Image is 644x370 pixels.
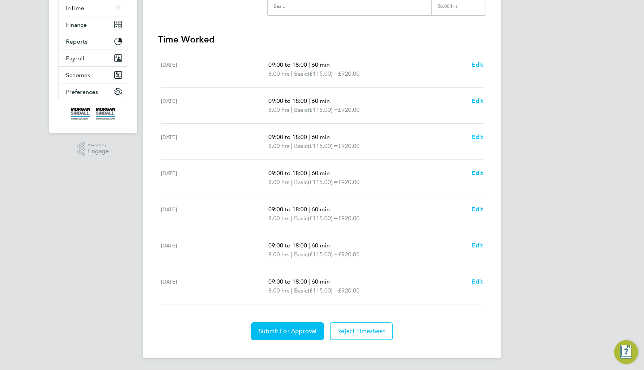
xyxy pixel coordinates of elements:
[312,278,330,285] span: 60 min
[158,34,486,45] h3: Time Worked
[268,215,290,222] span: 8.00 hrs
[268,242,307,249] span: 09:00 to 18:00
[88,142,109,148] span: Powered by
[161,241,268,259] div: [DATE]
[308,251,338,258] span: (£115.00) =
[312,97,330,104] span: 60 min
[291,178,293,186] span: |
[88,148,109,155] span: Engage
[66,4,84,12] span: InTime
[312,61,330,68] span: 60 min
[471,242,483,249] span: Edit
[268,106,290,113] span: 8.00 hrs
[268,133,307,140] span: 09:00 to 18:00
[471,97,483,105] a: Edit
[78,142,109,156] a: Powered byEngage
[161,169,268,187] div: [DATE]
[268,70,290,77] span: 8.00 hrs
[268,170,307,177] span: 09:00 to 18:00
[338,142,360,149] span: £920.00
[58,108,128,120] a: Go to home page
[308,178,338,186] span: (£115.00) =
[294,142,308,151] span: Basic
[471,278,483,285] span: Edit
[268,206,307,213] span: 09:00 to 18:00
[312,170,330,177] span: 60 min
[471,61,483,68] span: Edit
[161,60,268,78] div: [DATE]
[161,133,268,151] div: [DATE]
[312,133,330,140] span: 60 min
[338,178,360,186] span: £920.00
[338,70,360,77] span: £920.00
[294,214,308,223] span: Basic
[59,33,128,50] button: Reports
[294,250,308,259] span: Basic
[71,108,116,120] img: morgansindall-logo-retina.png
[308,106,338,113] span: (£115.00) =
[66,88,98,95] span: Preferences
[308,215,338,222] span: (£115.00) =
[309,61,310,68] span: |
[309,170,310,177] span: |
[59,50,128,66] button: Payroll
[471,97,483,104] span: Edit
[309,206,310,213] span: |
[161,277,268,295] div: [DATE]
[431,3,486,15] div: 56.00 hrs
[309,97,310,104] span: |
[308,70,338,77] span: (£115.00) =
[161,205,268,223] div: [DATE]
[291,251,293,258] span: |
[251,322,324,340] button: Submit For Approval
[337,328,385,335] span: Reject Timesheet
[309,278,310,285] span: |
[294,178,308,187] span: Basic
[471,205,483,214] a: Edit
[268,251,290,258] span: 8.00 hrs
[330,322,393,340] button: Reject Timesheet
[59,16,128,33] button: Finance
[59,67,128,83] button: Schemes
[471,60,483,69] a: Edit
[59,83,128,100] button: Preferences
[66,21,87,28] span: Finance
[268,178,290,186] span: 8.00 hrs
[471,169,483,178] a: Edit
[294,105,308,114] span: Basic
[308,287,338,294] span: (£115.00) =
[309,242,310,249] span: |
[161,97,268,114] div: [DATE]
[268,278,307,285] span: 09:00 to 18:00
[309,133,310,140] span: |
[338,106,360,113] span: £920.00
[291,215,293,222] span: |
[294,286,308,295] span: Basic
[312,206,330,213] span: 60 min
[471,277,483,286] a: Edit
[338,251,360,258] span: £920.00
[308,142,338,149] span: (£115.00) =
[66,55,84,62] span: Payroll
[268,61,307,68] span: 09:00 to 18:00
[66,72,90,79] span: Schemes
[471,241,483,250] a: Edit
[338,287,360,294] span: £920.00
[268,287,290,294] span: 8.00 hrs
[471,133,483,142] a: Edit
[268,142,290,149] span: 8.00 hrs
[294,69,308,78] span: Basic
[312,242,330,249] span: 60 min
[338,215,360,222] span: £920.00
[614,340,638,364] button: Engage Resource Center
[471,206,483,213] span: Edit
[291,287,293,294] span: |
[291,142,293,149] span: |
[471,133,483,140] span: Edit
[471,170,483,177] span: Edit
[291,70,293,77] span: |
[66,38,88,45] span: Reports
[268,97,307,104] span: 09:00 to 18:00
[291,106,293,113] span: |
[259,328,316,335] span: Submit For Approval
